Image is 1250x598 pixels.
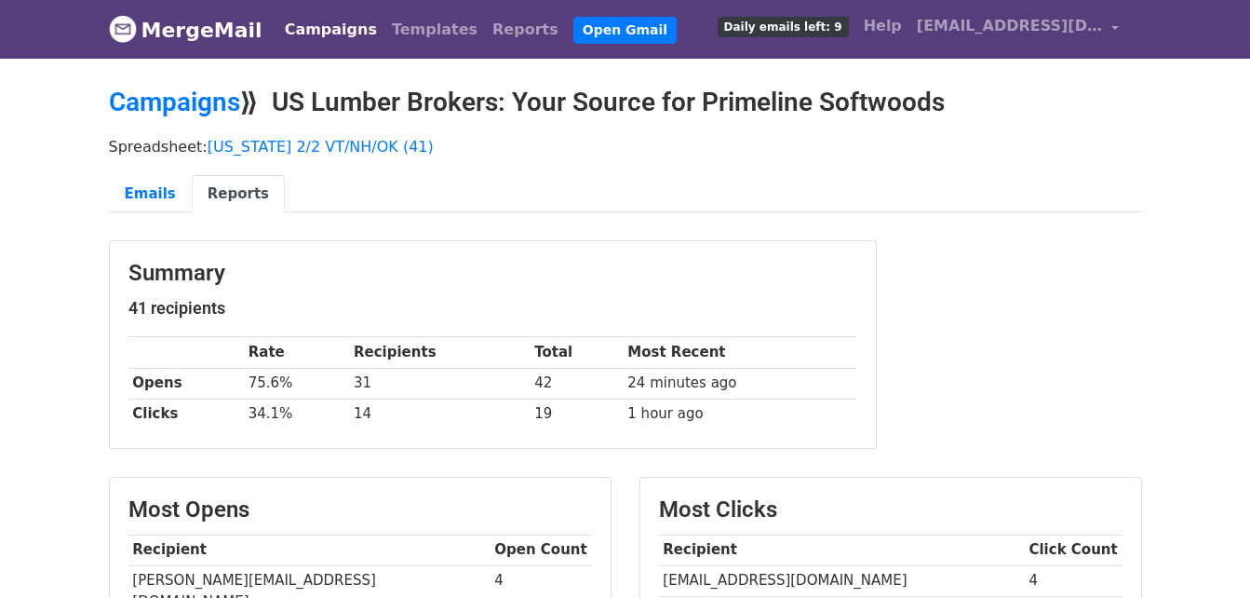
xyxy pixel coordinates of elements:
h2: ⟫ US Lumber Brokers: Your Source for Primeline Softwoods [109,87,1142,118]
h5: 41 recipients [128,298,857,319]
td: 75.6% [244,368,349,399]
th: Rate [244,337,349,368]
th: Most Recent [624,337,857,368]
th: Open Count [491,535,592,565]
a: Campaigns [109,87,240,117]
a: Reports [485,11,566,48]
img: MergeMail logo [109,15,137,43]
th: Total [530,337,623,368]
p: Spreadsheet: [109,137,1142,156]
a: [EMAIL_ADDRESS][DOMAIN_NAME] [909,7,1127,51]
th: Clicks [128,399,244,429]
td: [EMAIL_ADDRESS][DOMAIN_NAME] [659,565,1025,596]
td: 24 minutes ago [624,368,857,399]
td: 14 [349,399,530,429]
td: 31 [349,368,530,399]
td: 1 hour ago [624,399,857,429]
td: 34.1% [244,399,349,429]
span: [EMAIL_ADDRESS][DOMAIN_NAME] [917,15,1103,37]
th: Click Count [1025,535,1122,565]
th: Recipients [349,337,530,368]
th: Recipient [128,535,491,565]
a: Reports [192,175,285,213]
td: 4 [1025,565,1122,596]
a: Open Gmail [573,17,677,44]
a: Campaigns [277,11,384,48]
h3: Most Opens [128,496,592,523]
th: Recipient [659,535,1025,565]
a: Templates [384,11,485,48]
a: MergeMail [109,10,262,49]
th: Opens [128,368,244,399]
iframe: Chat Widget [1157,509,1250,598]
h3: Most Clicks [659,496,1122,523]
td: 19 [530,399,623,429]
a: Daily emails left: 9 [710,7,856,45]
span: Daily emails left: 9 [718,17,849,37]
a: Help [856,7,909,45]
td: 42 [530,368,623,399]
a: Emails [109,175,192,213]
a: [US_STATE] 2/2 VT/NH/OK (41) [208,138,434,156]
h3: Summary [128,260,857,287]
